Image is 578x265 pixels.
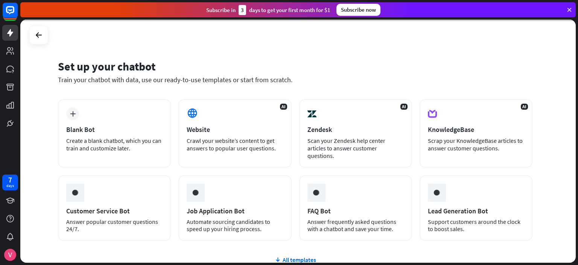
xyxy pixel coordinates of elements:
div: 3 [239,5,246,15]
a: 7 days [2,175,18,190]
div: Subscribe now [336,4,380,16]
div: Subscribe in days to get your first month for $1 [206,5,330,15]
div: days [6,183,14,188]
div: 7 [8,176,12,183]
